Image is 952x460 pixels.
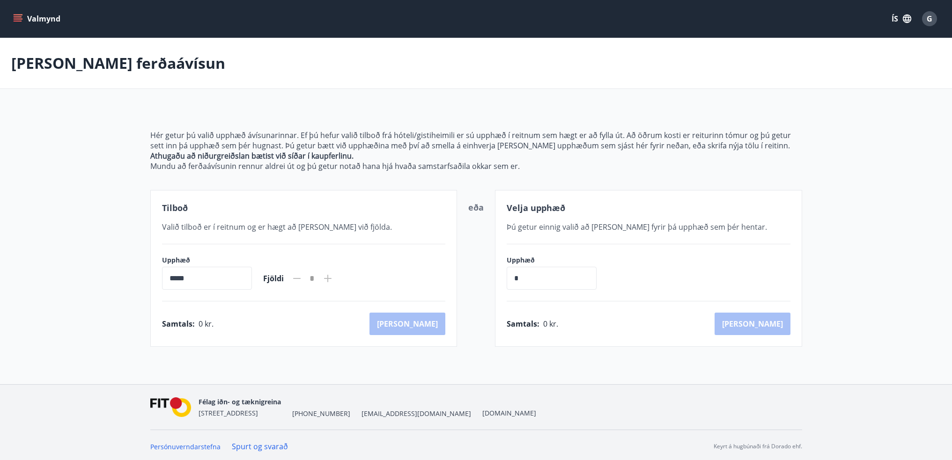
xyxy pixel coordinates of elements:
[507,319,539,329] span: Samtals :
[468,202,484,213] span: eða
[482,409,536,417] a: [DOMAIN_NAME]
[162,222,392,232] span: Valið tilboð er í reitnum og er hægt að [PERSON_NAME] við fjölda.
[263,273,284,284] span: Fjöldi
[714,442,802,451] p: Keyrt á hugbúnaði frá Dorado ehf.
[507,222,767,232] span: Þú getur einnig valið að [PERSON_NAME] fyrir þá upphæð sem þér hentar.
[918,7,941,30] button: G
[11,53,225,73] p: [PERSON_NAME] ferðaávísun
[543,319,558,329] span: 0 kr.
[232,441,288,452] a: Spurt og svarað
[292,409,350,418] span: [PHONE_NUMBER]
[162,202,188,213] span: Tilboð
[162,319,195,329] span: Samtals :
[507,256,606,265] label: Upphæð
[162,256,252,265] label: Upphæð
[507,202,565,213] span: Velja upphæð
[150,151,354,161] strong: Athugaðu að niðurgreiðslan bætist við síðar í kaupferlinu.
[150,442,221,451] a: Persónuverndarstefna
[886,10,916,27] button: ÍS
[362,409,471,418] span: [EMAIL_ADDRESS][DOMAIN_NAME]
[199,319,214,329] span: 0 kr.
[150,397,192,417] img: FPQVkF9lTnNbbaRSFyT17YYeljoOGk5m51IhT0bO.png
[199,397,281,406] span: Félag iðn- og tæknigreina
[150,130,802,151] p: Hér getur þú valið upphæð ávísunarinnar. Ef þú hefur valið tilboð frá hóteli/gistiheimili er sú u...
[927,14,932,24] span: G
[11,10,64,27] button: menu
[150,161,802,171] p: Mundu að ferðaávísunin rennur aldrei út og þú getur notað hana hjá hvaða samstarfsaðila okkar sem...
[199,409,258,417] span: [STREET_ADDRESS]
